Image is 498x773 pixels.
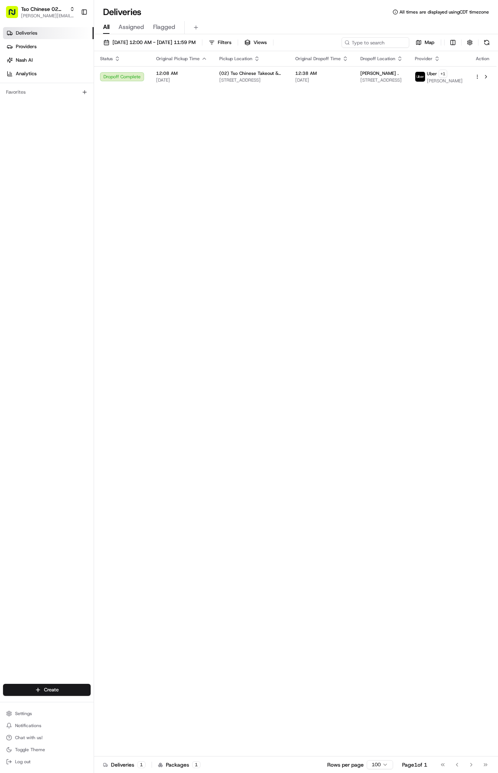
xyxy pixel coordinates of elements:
[415,72,425,82] img: uber-new-logo.jpeg
[481,37,492,48] button: Refresh
[153,23,175,32] span: Flagged
[137,761,146,768] div: 1
[399,9,489,15] span: All times are displayed using CDT timezone
[360,56,395,62] span: Dropoff Location
[16,43,36,50] span: Providers
[360,77,403,83] span: [STREET_ADDRESS]
[3,68,94,80] a: Analytics
[219,70,283,76] span: (02) Tso Chinese Takeout & Delivery [GEOGRAPHIC_DATA]
[103,23,109,32] span: All
[44,686,59,693] span: Create
[16,30,37,36] span: Deliveries
[360,70,399,76] span: [PERSON_NAME] .
[3,708,91,719] button: Settings
[15,711,32,717] span: Settings
[3,684,91,696] button: Create
[21,13,75,19] button: [PERSON_NAME][EMAIL_ADDRESS][DOMAIN_NAME]
[118,23,144,32] span: Assigned
[3,3,78,21] button: Tso Chinese 02 Arbor[PERSON_NAME][EMAIL_ADDRESS][DOMAIN_NAME]
[219,56,252,62] span: Pickup Location
[218,39,231,46] span: Filters
[439,70,447,78] button: +1
[295,77,348,83] span: [DATE]
[425,39,434,46] span: Map
[156,70,207,76] span: 12:08 AM
[412,37,438,48] button: Map
[100,56,113,62] span: Status
[21,5,67,13] button: Tso Chinese 02 Arbor
[3,744,91,755] button: Toggle Theme
[103,761,146,768] div: Deliveries
[327,761,364,768] p: Rows per page
[219,77,283,83] span: [STREET_ADDRESS]
[295,56,341,62] span: Original Dropoff Time
[415,56,433,62] span: Provider
[112,39,196,46] span: [DATE] 12:00 AM - [DATE] 11:59 PM
[254,39,267,46] span: Views
[3,732,91,743] button: Chat with us!
[205,37,235,48] button: Filters
[192,761,200,768] div: 1
[427,71,437,77] span: Uber
[100,37,199,48] button: [DATE] 12:00 AM - [DATE] 11:59 PM
[15,759,30,765] span: Log out
[402,761,427,768] div: Page 1 of 1
[3,41,94,53] a: Providers
[15,735,43,741] span: Chat with us!
[16,70,36,77] span: Analytics
[156,77,207,83] span: [DATE]
[3,54,94,66] a: Nash AI
[16,57,33,64] span: Nash AI
[427,78,463,84] span: [PERSON_NAME]
[103,6,141,18] h1: Deliveries
[3,720,91,731] button: Notifications
[158,761,200,768] div: Packages
[342,37,409,48] input: Type to search
[3,27,94,39] a: Deliveries
[156,56,200,62] span: Original Pickup Time
[295,70,348,76] span: 12:38 AM
[15,723,41,729] span: Notifications
[475,56,490,62] div: Action
[15,747,45,753] span: Toggle Theme
[3,86,91,98] div: Favorites
[241,37,270,48] button: Views
[3,756,91,767] button: Log out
